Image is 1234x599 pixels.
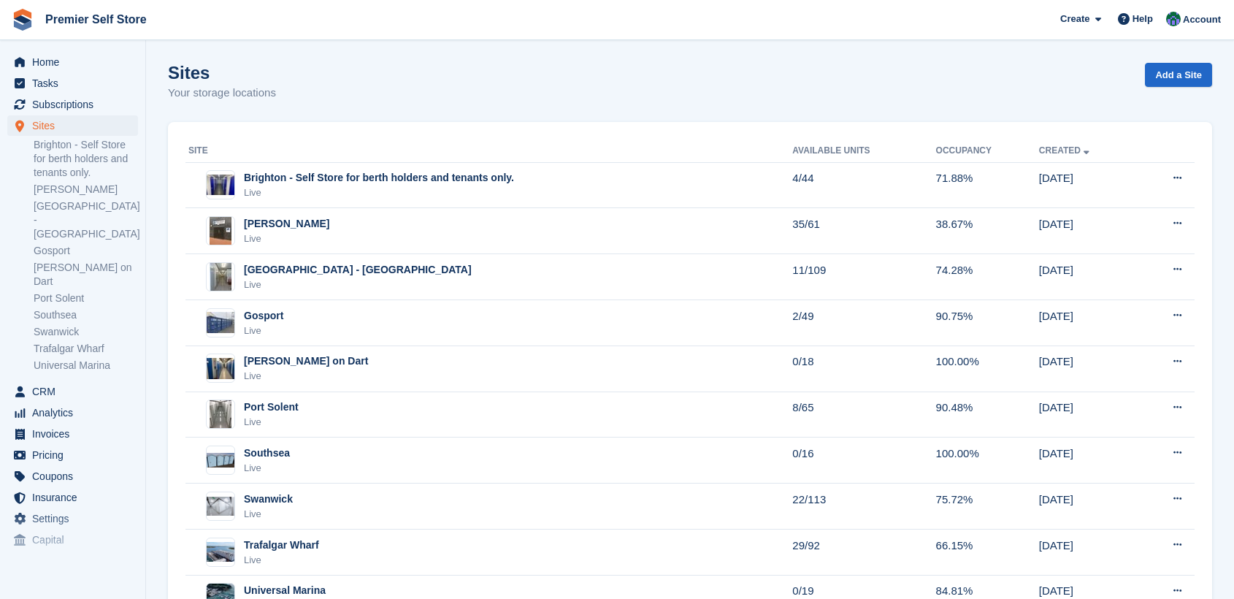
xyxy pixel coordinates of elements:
a: menu [7,402,138,423]
a: Gosport [34,244,138,258]
td: [DATE] [1039,484,1138,530]
a: menu [7,508,138,529]
div: [PERSON_NAME] on Dart [244,354,368,369]
img: Image of Southsea site [207,453,234,468]
div: Port Solent [244,400,299,415]
span: Coupons [32,466,120,487]
span: Settings [32,508,120,529]
a: menu [7,530,138,550]
a: menu [7,94,138,115]
span: Account [1183,12,1221,27]
img: Image of Noss on Dart site [207,358,234,379]
td: 90.48% [936,392,1039,438]
th: Site [185,140,792,163]
p: Your storage locations [168,85,276,102]
td: [DATE] [1039,254,1138,300]
td: 29/92 [792,530,935,576]
a: menu [7,115,138,136]
div: Live [244,324,283,338]
td: [DATE] [1039,438,1138,484]
div: Trafalgar Wharf [244,538,319,553]
td: 22/113 [792,484,935,530]
a: Universal Marina [34,359,138,373]
td: [DATE] [1039,530,1138,576]
a: menu [7,487,138,508]
a: Swanwick [34,325,138,339]
a: Trafalgar Wharf [34,342,138,356]
span: Storefront [13,562,145,577]
td: 71.88% [936,162,1039,208]
img: Jo Granger [1166,12,1181,26]
a: Premier Self Store [39,7,153,31]
span: Sites [32,115,120,136]
a: [PERSON_NAME] [34,183,138,197]
td: 100.00% [936,438,1039,484]
a: [GEOGRAPHIC_DATA] - [GEOGRAPHIC_DATA] [34,199,138,241]
div: Brighton - Self Store for berth holders and tenants only. [244,170,514,186]
td: 0/16 [792,438,935,484]
a: menu [7,424,138,444]
span: Insurance [32,487,120,508]
img: stora-icon-8386f47178a22dfd0bd8f6a31ec36ba5ce8667c1dd55bd0f319d3a0aa187defe.svg [12,9,34,31]
div: Universal Marina [244,583,326,598]
h1: Sites [168,63,276,83]
span: Analytics [32,402,120,423]
div: [PERSON_NAME] [244,216,329,232]
th: Occupancy [936,140,1039,163]
td: 4/44 [792,162,935,208]
a: Add a Site [1145,63,1212,87]
div: Swanwick [244,492,293,507]
td: [DATE] [1039,208,1138,254]
td: 8/65 [792,392,935,438]
img: Image of Swanwick site [207,497,234,516]
div: Live [244,507,293,522]
a: Brighton - Self Store for berth holders and tenants only. [34,138,138,180]
img: Image of Eastbourne - Sovereign Harbour site [210,262,231,291]
div: Live [244,232,329,246]
img: Image of Chichester Marina site [210,216,231,245]
td: [DATE] [1039,346,1138,392]
td: [DATE] [1039,300,1138,346]
a: Southsea [34,308,138,322]
img: Image of Trafalgar Wharf site [207,542,234,562]
span: Invoices [32,424,120,444]
span: Create [1060,12,1089,26]
a: menu [7,52,138,72]
div: [GEOGRAPHIC_DATA] - [GEOGRAPHIC_DATA] [244,262,472,278]
div: Gosport [244,308,283,324]
span: Home [32,52,120,72]
a: menu [7,466,138,487]
td: 66.15% [936,530,1039,576]
a: menu [7,381,138,402]
td: 35/61 [792,208,935,254]
div: Live [244,278,472,292]
span: Tasks [32,73,120,94]
td: [DATE] [1039,392,1138,438]
div: Live [244,461,290,476]
div: Live [244,553,319,568]
img: Image of Port Solent site [210,400,231,429]
div: Live [244,186,514,200]
a: Port Solent [34,291,138,305]
span: Subscriptions [32,94,120,115]
a: menu [7,73,138,94]
td: 0/18 [792,346,935,392]
span: CRM [32,381,120,402]
td: 100.00% [936,346,1039,392]
td: 74.28% [936,254,1039,300]
th: Available Units [792,140,935,163]
span: Capital [32,530,120,550]
a: menu [7,445,138,465]
td: [DATE] [1039,162,1138,208]
td: 2/49 [792,300,935,346]
a: [PERSON_NAME] on Dart [34,261,138,289]
td: 90.75% [936,300,1039,346]
span: Help [1133,12,1153,26]
div: Live [244,369,368,384]
td: 75.72% [936,484,1039,530]
span: Pricing [32,445,120,465]
a: Created [1039,145,1092,156]
td: 11/109 [792,254,935,300]
td: 38.67% [936,208,1039,254]
img: Image of Brighton - Self Store for berth holders and tenants only. site [207,175,234,196]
